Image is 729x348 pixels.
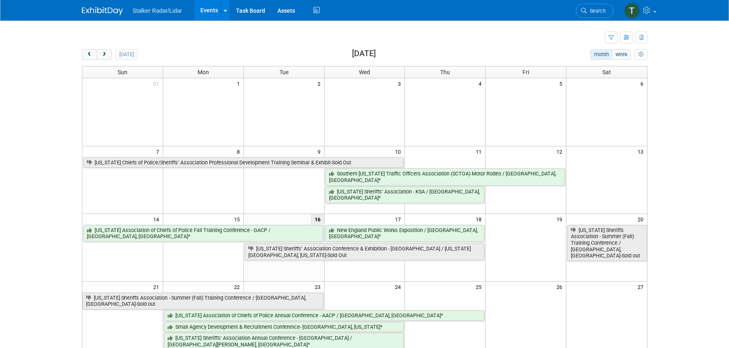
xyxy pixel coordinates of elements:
[198,69,209,75] span: Mon
[394,146,404,157] span: 10
[155,146,163,157] span: 7
[133,7,182,14] span: Stalker Radar/Lidar
[567,225,647,262] a: [US_STATE] Sheriffs Association - Summer (Fall) Training Conference / [GEOGRAPHIC_DATA], [GEOGRAP...
[637,282,647,292] span: 27
[394,214,404,224] span: 17
[152,282,163,292] span: 21
[624,3,640,18] img: tadas eikinas
[325,225,485,242] a: New England Public Works Exposition / [GEOGRAPHIC_DATA], [GEOGRAPHIC_DATA]*
[83,225,323,242] a: [US_STATE] Association of Chiefs of Police Fall Training Conference - GACP / [GEOGRAPHIC_DATA], [...
[590,49,612,60] button: month
[82,293,323,309] a: [US_STATE] Sheriffs Association - Summer (Fall) Training Conference / [GEOGRAPHIC_DATA], [GEOGRAP...
[116,49,137,60] button: [DATE]
[638,52,644,57] i: Personalize Calendar
[83,157,404,168] a: [US_STATE] Chiefs of Police/Sheriffs’ Association Professional Development Training Seminar & Exh...
[152,214,163,224] span: 14
[314,282,324,292] span: 23
[236,78,243,89] span: 1
[236,146,243,157] span: 8
[82,49,97,60] button: prev
[233,214,243,224] span: 15
[556,214,566,224] span: 19
[118,69,127,75] span: Sun
[394,282,404,292] span: 24
[587,8,606,14] span: Search
[475,146,485,157] span: 11
[233,282,243,292] span: 22
[359,69,370,75] span: Wed
[245,243,485,260] a: [US_STATE] Sheriffs’ Association Conference & Exhibition - [GEOGRAPHIC_DATA] / [US_STATE][GEOGRAP...
[602,69,611,75] span: Sat
[478,78,485,89] span: 4
[612,49,631,60] button: week
[397,78,404,89] span: 3
[475,214,485,224] span: 18
[352,49,376,58] h2: [DATE]
[82,7,123,15] img: ExhibitDay
[556,282,566,292] span: 26
[164,310,484,321] a: [US_STATE] Association of Chiefs of Police Annual Conference - AACP / [GEOGRAPHIC_DATA], [GEOGRAP...
[522,69,529,75] span: Fri
[279,69,288,75] span: Tue
[635,49,647,60] button: myCustomButton
[475,282,485,292] span: 25
[317,78,324,89] span: 2
[311,214,324,224] span: 16
[152,78,163,89] span: 31
[637,146,647,157] span: 13
[317,146,324,157] span: 9
[325,168,565,185] a: Southern [US_STATE] Traffic Officers Association (SCTOA) Motor Rodeo / [GEOGRAPHIC_DATA], [GEOGRA...
[640,78,647,89] span: 6
[440,69,450,75] span: Thu
[576,4,613,18] a: Search
[637,214,647,224] span: 20
[556,146,566,157] span: 12
[97,49,112,60] button: next
[325,187,485,203] a: [US_STATE] Sheriffs’ Association - KSA / [GEOGRAPHIC_DATA], [GEOGRAPHIC_DATA]*
[559,78,566,89] span: 5
[164,322,404,332] a: Small Agency Development & Recruitment Conference- [GEOGRAPHIC_DATA], [US_STATE]*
